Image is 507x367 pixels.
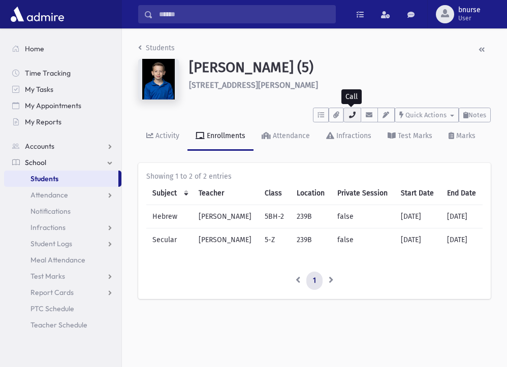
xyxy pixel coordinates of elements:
td: [PERSON_NAME] [193,228,259,252]
a: Infractions [318,122,379,151]
td: [PERSON_NAME] [193,205,259,228]
div: Infractions [334,131,371,140]
td: [DATE] [441,228,483,252]
span: Students [30,174,58,183]
a: Marks [440,122,484,151]
span: PTC Schedule [30,304,74,313]
div: Showing 1 to 2 of 2 entries [146,171,483,182]
a: Notifications [4,203,121,219]
td: false [331,228,395,252]
td: 5BH-2 [259,205,291,228]
a: My Reports [4,114,121,130]
span: Notifications [30,207,71,216]
a: Students [138,44,175,52]
span: Teacher Schedule [30,320,87,329]
span: My Appointments [25,101,81,110]
span: User [458,14,481,22]
a: Attendance [4,187,121,203]
span: School [25,158,46,167]
th: Location [291,182,331,205]
div: Activity [153,131,179,140]
a: Meal Attendance [4,252,121,268]
a: Infractions [4,219,121,236]
div: Test Marks [396,131,432,140]
span: Accounts [25,142,54,151]
td: [DATE] [441,205,483,228]
th: End Date [441,182,483,205]
th: Class [259,182,291,205]
a: Home [4,41,121,57]
td: 239B [291,205,331,228]
nav: breadcrumb [138,43,175,57]
div: Marks [454,131,476,140]
span: Report Cards [30,288,74,297]
div: Attendance [271,131,310,140]
span: Time Tracking [25,69,71,78]
td: [DATE] [395,205,440,228]
a: Test Marks [4,268,121,284]
td: Secular [146,228,193,252]
span: My Reports [25,117,61,126]
th: Private Session [331,182,395,205]
td: 239B [291,228,331,252]
span: Test Marks [30,272,65,281]
span: bnurse [458,6,481,14]
h6: [STREET_ADDRESS][PERSON_NAME] [189,80,491,90]
a: Time Tracking [4,65,121,81]
img: 9k= [138,59,179,99]
input: Search [153,5,335,23]
div: Enrollments [205,131,245,140]
div: Call [341,89,362,104]
a: School [4,154,121,171]
a: Report Cards [4,284,121,301]
a: Test Marks [379,122,440,151]
th: Subject [146,182,193,205]
span: Notes [468,111,486,119]
a: Attendance [253,122,318,151]
span: Meal Attendance [30,255,85,264]
a: Students [4,171,118,187]
span: My Tasks [25,85,53,94]
a: My Tasks [4,81,121,97]
td: false [331,205,395,228]
td: 5-Z [259,228,291,252]
a: Enrollments [187,122,253,151]
span: Infractions [30,223,66,232]
span: Home [25,44,44,53]
td: [DATE] [395,228,440,252]
span: Quick Actions [405,111,447,119]
a: My Appointments [4,97,121,114]
th: Teacher [193,182,259,205]
a: PTC Schedule [4,301,121,317]
td: Hebrew [146,205,193,228]
h1: [PERSON_NAME] (5) [189,59,491,76]
span: Attendance [30,190,68,199]
a: Teacher Schedule [4,317,121,333]
img: AdmirePro [8,4,67,24]
a: Accounts [4,138,121,154]
a: Activity [138,122,187,151]
button: Quick Actions [395,108,459,122]
a: Student Logs [4,236,121,252]
span: Student Logs [30,239,72,248]
a: 1 [306,272,323,290]
th: Start Date [395,182,440,205]
button: Notes [459,108,491,122]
